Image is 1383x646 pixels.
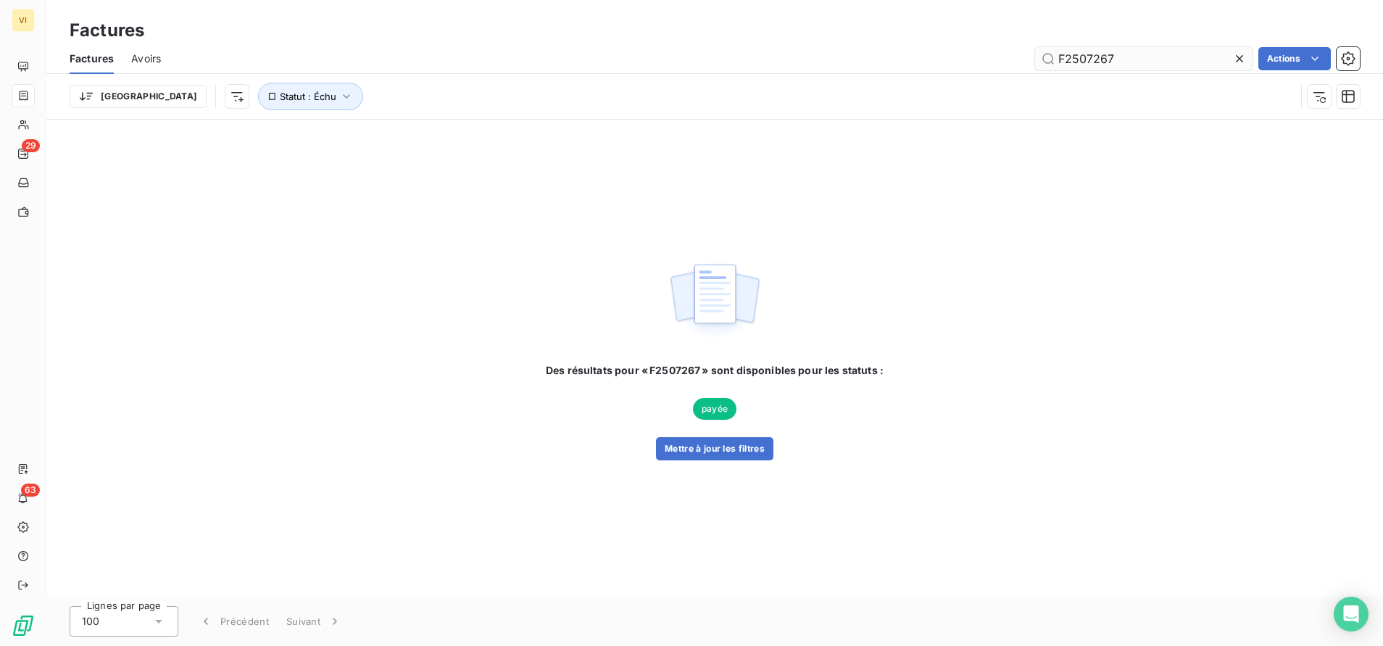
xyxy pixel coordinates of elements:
[1035,47,1253,70] input: Rechercher
[546,363,884,378] span: Des résultats pour « F2507267 » sont disponibles pour les statuts :
[258,83,363,110] button: Statut : Échu
[280,91,336,102] span: Statut : Échu
[12,9,35,32] div: VI
[12,614,35,637] img: Logo LeanPay
[1258,47,1331,70] button: Actions
[693,398,736,420] span: payée
[190,606,278,637] button: Précédent
[70,51,114,66] span: Factures
[21,484,40,497] span: 63
[70,85,207,108] button: [GEOGRAPHIC_DATA]
[668,256,761,346] img: empty state
[70,17,144,44] h3: Factures
[278,606,351,637] button: Suivant
[131,51,161,66] span: Avoirs
[656,437,773,460] button: Mettre à jour les filtres
[22,139,40,152] span: 29
[1334,597,1369,631] div: Open Intercom Messenger
[82,614,99,629] span: 100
